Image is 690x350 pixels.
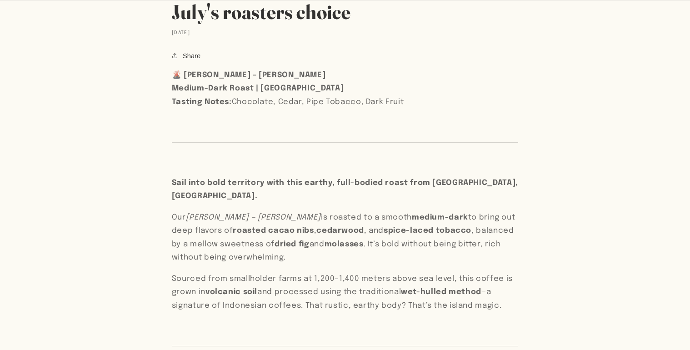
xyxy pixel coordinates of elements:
p: Our is roasted to a smooth to bring out deep flavors of , , and , balanced by a mellow sweetness ... [172,211,518,265]
strong: molasses [325,240,364,248]
p: Sourced from smallholder farms at 1,200–1,400 meters above sea level, this coffee is grown in and... [172,272,518,313]
strong: wet-hulled method [401,288,481,296]
strong: spice-laced tobacco [384,227,471,235]
time: [DATE] [172,30,190,35]
strong: medium-dark [412,214,468,221]
em: [PERSON_NAME] – [PERSON_NAME] [186,214,321,221]
p: Chocolate, Cedar, Pipe Tobacco, Dark Fruit [172,69,518,109]
strong: Medium-Dark Roast | [GEOGRAPHIC_DATA] [172,85,344,92]
button: Share [172,50,203,61]
strong: Sail into bold territory with this earthy, full-bodied roast from [GEOGRAPHIC_DATA], [GEOGRAPHIC_... [172,179,518,200]
strong: cedarwood [316,227,364,235]
strong: roasted cacao nibs [233,227,314,235]
strong: volcanic soil [205,288,257,296]
strong: 🌋 [PERSON_NAME] – [PERSON_NAME] [172,71,326,79]
strong: dried fig [275,240,310,248]
strong: Tasting Notes: [172,98,232,106]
